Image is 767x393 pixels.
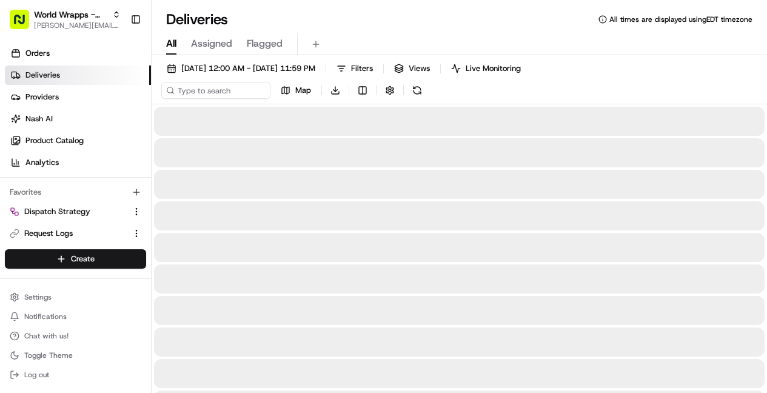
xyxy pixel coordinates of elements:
span: Create [71,254,95,264]
span: Orders [25,48,50,59]
span: Chat with us! [24,331,69,341]
button: Refresh [409,82,426,99]
button: World Wrapps - [PERSON_NAME][PERSON_NAME][EMAIL_ADDRESS][DOMAIN_NAME] [5,5,126,34]
span: Views [409,63,430,74]
a: Nash AI [5,109,151,129]
span: Settings [24,292,52,302]
button: [PERSON_NAME][EMAIL_ADDRESS][DOMAIN_NAME] [34,21,121,30]
span: Nash AI [25,113,53,124]
span: Flagged [247,36,283,51]
span: Deliveries [25,70,60,81]
span: Dispatch Strategy [24,206,90,217]
span: Log out [24,370,49,380]
button: Chat with us! [5,327,146,344]
h1: Deliveries [166,10,228,29]
input: Type to search [161,82,270,99]
button: Log out [5,366,146,383]
span: Live Monitoring [466,63,521,74]
a: Analytics [5,153,151,172]
a: Orders [5,44,151,63]
span: [DATE] 12:00 AM - [DATE] 11:59 PM [181,63,315,74]
a: Dispatch Strategy [10,206,127,217]
button: Dispatch Strategy [5,202,146,221]
button: World Wrapps - [PERSON_NAME] [34,8,107,21]
button: Notifications [5,308,146,325]
a: Providers [5,87,151,107]
a: Request Logs [10,228,127,239]
button: [DATE] 12:00 AM - [DATE] 11:59 PM [161,60,321,77]
span: All times are displayed using EDT timezone [609,15,752,24]
button: Map [275,82,317,99]
button: Toggle Theme [5,347,146,364]
a: Product Catalog [5,131,151,150]
button: Live Monitoring [446,60,526,77]
button: Settings [5,289,146,306]
span: Request Logs [24,228,73,239]
div: Favorites [5,183,146,202]
span: All [166,36,176,51]
button: Create [5,249,146,269]
button: Filters [331,60,378,77]
span: Providers [25,92,59,102]
button: Views [389,60,435,77]
span: Analytics [25,157,59,168]
span: Map [295,85,311,96]
span: Assigned [191,36,232,51]
button: Request Logs [5,224,146,243]
a: Deliveries [5,65,151,85]
span: Filters [351,63,373,74]
span: Notifications [24,312,67,321]
span: Toggle Theme [24,351,73,360]
span: Product Catalog [25,135,84,146]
